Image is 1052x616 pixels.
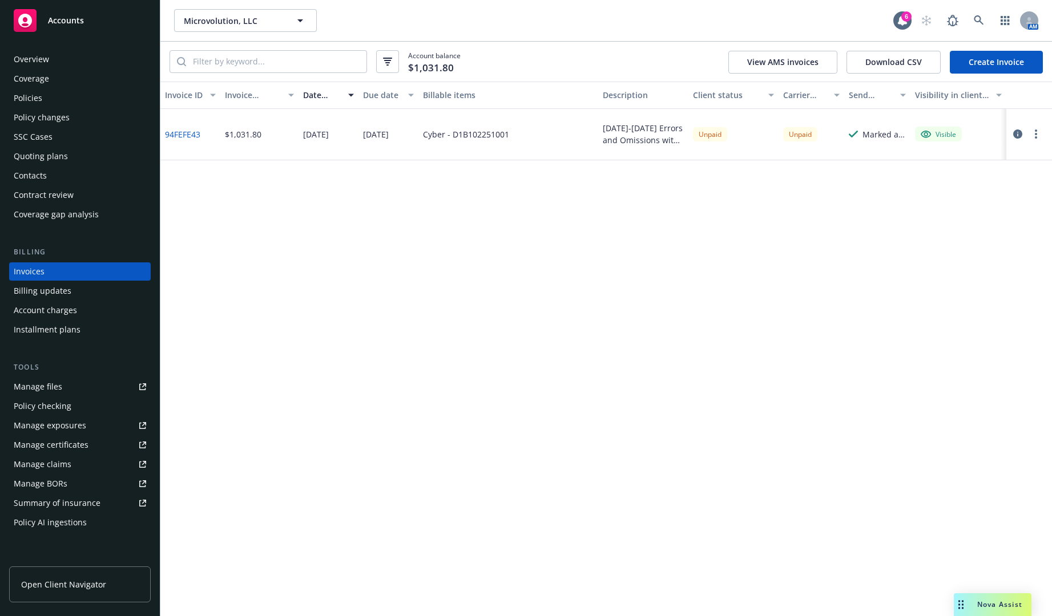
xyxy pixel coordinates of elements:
[14,147,68,165] div: Quoting plans
[9,50,151,68] a: Overview
[9,513,151,532] a: Policy AI ingestions
[165,89,203,101] div: Invoice ID
[862,128,906,140] div: Marked as sent
[14,455,71,473] div: Manage claims
[910,82,1006,109] button: Visibility in client dash
[603,122,684,146] div: [DATE]-[DATE] Errors and Omissions with Cyber Renewal
[9,186,151,204] a: Contract review
[9,128,151,146] a: SSC Cases
[48,16,84,25] span: Accounts
[9,378,151,396] a: Manage files
[9,436,151,454] a: Manage certificates
[174,9,317,32] button: Microvolution, LLC
[186,51,366,72] input: Filter by keyword...
[14,282,71,300] div: Billing updates
[363,89,401,101] div: Due date
[418,82,598,109] button: Billable items
[9,108,151,127] a: Policy changes
[9,455,151,473] a: Manage claims
[408,60,454,75] span: $1,031.80
[14,70,49,88] div: Coverage
[303,128,329,140] div: [DATE]
[921,129,956,139] div: Visible
[423,89,594,101] div: Billable items
[14,50,49,68] div: Overview
[977,599,1022,609] span: Nova Assist
[14,301,77,319] div: Account charges
[9,70,151,88] a: Coverage
[994,9,1017,32] a: Switch app
[14,89,42,107] div: Policies
[14,262,45,281] div: Invoices
[9,262,151,281] a: Invoices
[915,9,938,32] a: Start snowing
[14,186,74,204] div: Contract review
[693,127,727,141] div: Unpaid
[688,82,779,109] button: Client status
[299,82,358,109] button: Date issued
[9,167,151,185] a: Contacts
[9,554,151,566] div: Analytics hub
[423,128,509,140] div: Cyber - D1B102251001
[849,89,893,101] div: Send result
[9,205,151,224] a: Coverage gap analysis
[363,128,389,140] div: [DATE]
[14,378,62,396] div: Manage files
[9,416,151,435] a: Manage exposures
[783,127,817,141] div: Unpaid
[14,108,70,127] div: Policy changes
[177,57,186,66] svg: Search
[783,89,828,101] div: Carrier status
[14,416,86,435] div: Manage exposures
[14,321,80,339] div: Installment plans
[9,475,151,493] a: Manage BORs
[14,128,53,146] div: SSC Cases
[9,5,151,37] a: Accounts
[693,89,761,101] div: Client status
[14,494,100,512] div: Summary of insurance
[941,9,964,32] a: Report a Bug
[9,147,151,165] a: Quoting plans
[14,397,71,415] div: Policy checking
[184,15,283,27] span: Microvolution, LLC
[358,82,418,109] button: Due date
[225,128,261,140] div: $1,031.80
[9,89,151,107] a: Policies
[9,282,151,300] a: Billing updates
[901,11,912,22] div: 6
[14,475,67,493] div: Manage BORs
[598,82,688,109] button: Description
[14,167,47,185] div: Contacts
[779,82,845,109] button: Carrier status
[968,9,990,32] a: Search
[14,513,87,532] div: Policy AI ingestions
[844,82,910,109] button: Send result
[160,82,220,109] button: Invoice ID
[954,593,1031,616] button: Nova Assist
[9,321,151,339] a: Installment plans
[9,494,151,512] a: Summary of insurance
[9,397,151,415] a: Policy checking
[14,205,99,224] div: Coverage gap analysis
[728,51,837,74] button: View AMS invoices
[9,301,151,319] a: Account charges
[950,51,1043,74] a: Create Invoice
[9,362,151,373] div: Tools
[220,82,299,109] button: Invoice amount
[9,246,151,258] div: Billing
[847,51,941,74] button: Download CSV
[408,51,461,72] span: Account balance
[21,578,106,590] span: Open Client Navigator
[603,89,684,101] div: Description
[954,593,968,616] div: Drag to move
[165,128,200,140] a: 94FEFE43
[915,89,989,101] div: Visibility in client dash
[225,89,281,101] div: Invoice amount
[14,436,88,454] div: Manage certificates
[303,89,341,101] div: Date issued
